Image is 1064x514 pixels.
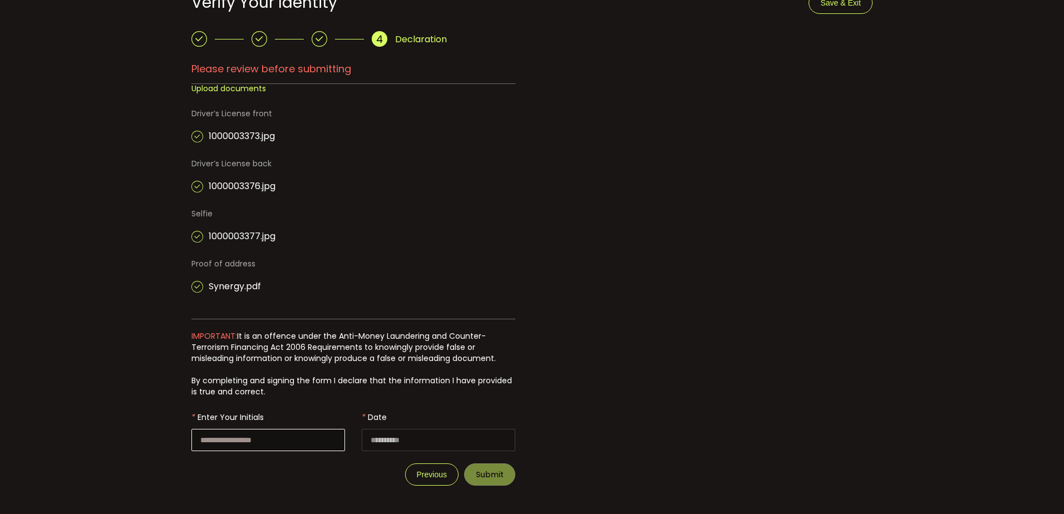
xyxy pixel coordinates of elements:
[395,32,447,46] span: Declaration
[815,67,1064,514] iframe: Chat Widget
[191,364,515,406] span: By completing and signing the form I declare that the information I have provided is true and cor...
[191,156,272,171] span: Driver’s License back
[191,330,237,342] span: IMPORTANT:
[464,463,515,486] button: Submit
[209,173,275,200] span: 1000003376.jpg
[191,330,496,364] span: It is an offence under the Anti-Money Laundering and Counter-Terrorism Financing Act 2006 Require...
[209,273,261,300] span: Synergy.pdf
[191,206,213,221] span: Selfie
[191,83,266,94] span: Upload documents
[476,471,504,478] span: Submit
[362,429,515,451] input: 123
[191,58,515,84] span: Please review before submitting
[209,123,275,150] span: 1000003373.jpg
[405,463,459,486] button: Previous
[191,106,272,121] span: Driver’s License front
[191,256,255,271] span: Proof of address
[209,223,275,250] span: 1000003377.jpg
[417,470,447,479] span: Previous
